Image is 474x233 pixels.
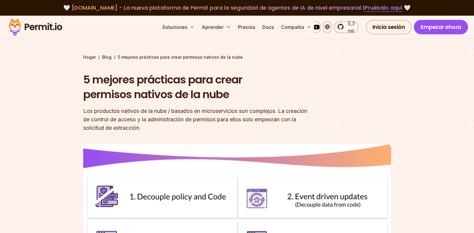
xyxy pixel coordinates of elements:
font: Compañía [281,23,304,31]
h1: 5 mejores prácticas para crear permisos nativos de la nube [83,72,314,102]
a: Docs [260,21,276,33]
img: Logotipo del permiso [6,17,65,37]
div: / / [83,54,391,60]
button: Soluciones [160,21,197,33]
font: [DOMAIN_NAME] - La nueva plataforma de Permit para la seguridad de agentes de IA de nivel empresa... [72,4,402,12]
a: Pruébalo aquí [365,4,402,12]
a: Precios [236,21,258,33]
font: Aprender [202,23,224,31]
span: 5,3 mil [344,20,355,34]
font: 🤍 [63,4,70,11]
a: Hogar [83,54,96,60]
font: Soluciones [162,23,187,31]
a: Inicia sesión [366,20,412,34]
a: 5,3 mil [334,21,359,33]
a: Empezar ahora [414,20,468,34]
div: Los productos nativos de la nube / basados en microservicios son complejos. La creación de contro... [83,107,314,132]
button: Aprender [199,21,233,33]
a: Blog [102,54,112,60]
button: Compañía [279,21,314,33]
font: 🤍 [404,4,411,11]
